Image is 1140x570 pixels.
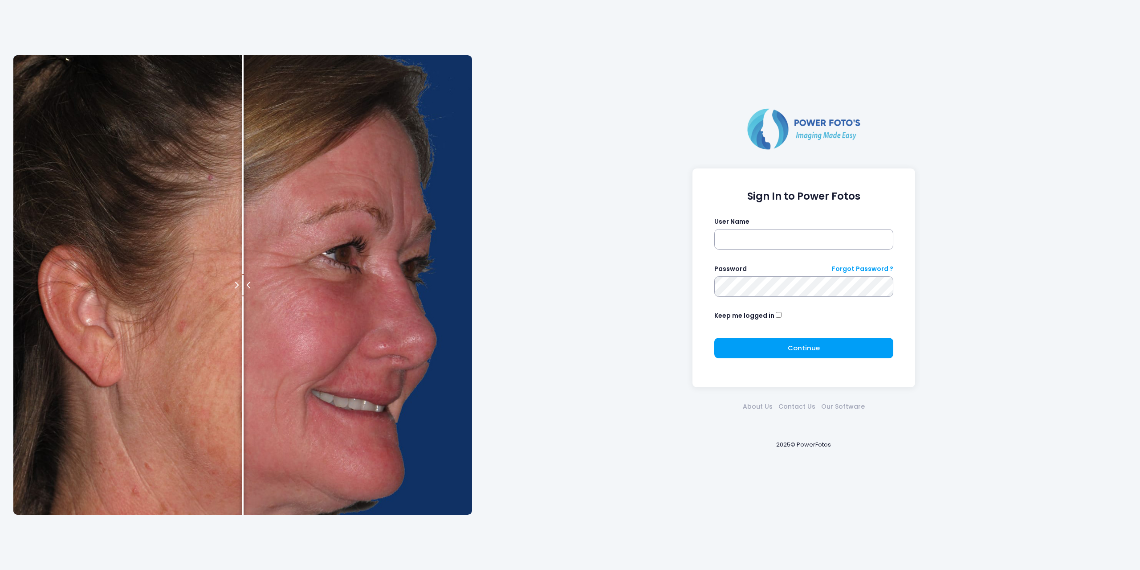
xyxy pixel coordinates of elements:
[714,264,747,274] label: Password
[740,402,775,411] a: About Us
[714,190,894,202] h1: Sign In to Power Fotos
[714,338,894,358] button: Continue
[714,311,774,320] label: Keep me logged in
[744,107,864,151] img: Logo
[714,217,749,226] label: User Name
[775,402,818,411] a: Contact Us
[481,426,1127,463] div: 2025© PowerFotos
[788,343,820,353] span: Continue
[818,402,867,411] a: Our Software
[832,264,893,274] a: Forgot Password ?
